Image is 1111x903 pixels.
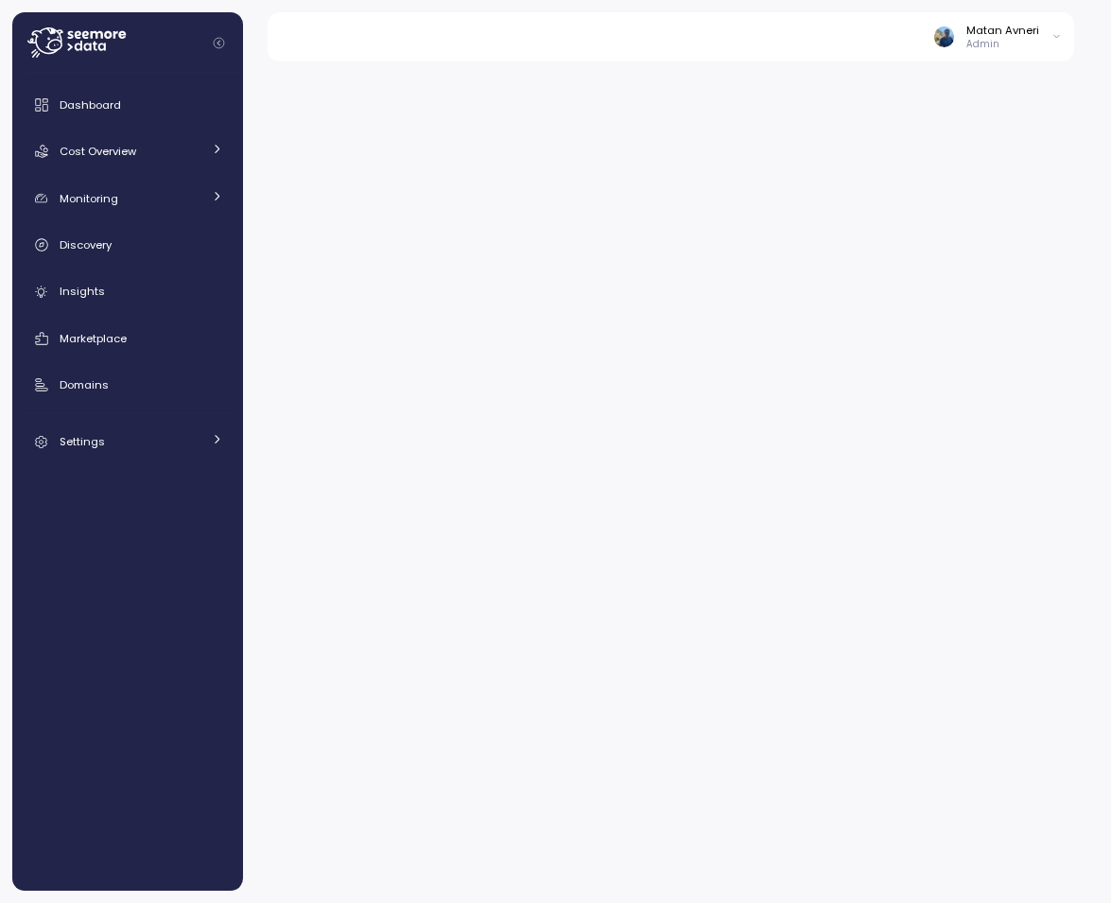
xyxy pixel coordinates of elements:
img: ALV-UjW0UayIqzUTGr6EDyR8ROVedpi1P_YYaptG8h_4_qnjeN_6Wu3w_FqNY-YkR9_fV3M1uV0V9lsm-RVzuwoqL2y-C5w0N... [934,26,954,46]
a: Dashboard [20,86,235,124]
a: Marketplace [20,320,235,357]
a: Settings [20,423,235,460]
span: Marketplace [60,331,127,346]
span: Discovery [60,237,112,252]
a: Insights [20,273,235,311]
a: Monitoring [20,180,235,217]
span: Monitoring [60,191,118,206]
a: Cost Overview [20,132,235,170]
div: Matan Avneri [966,23,1039,38]
a: Discovery [20,226,235,264]
a: Domains [20,366,235,404]
span: Dashboard [60,97,121,113]
span: Domains [60,377,109,392]
button: Collapse navigation [207,36,231,50]
span: Settings [60,434,105,449]
p: Admin [966,38,1039,51]
span: Insights [60,284,105,299]
span: Cost Overview [60,144,136,159]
